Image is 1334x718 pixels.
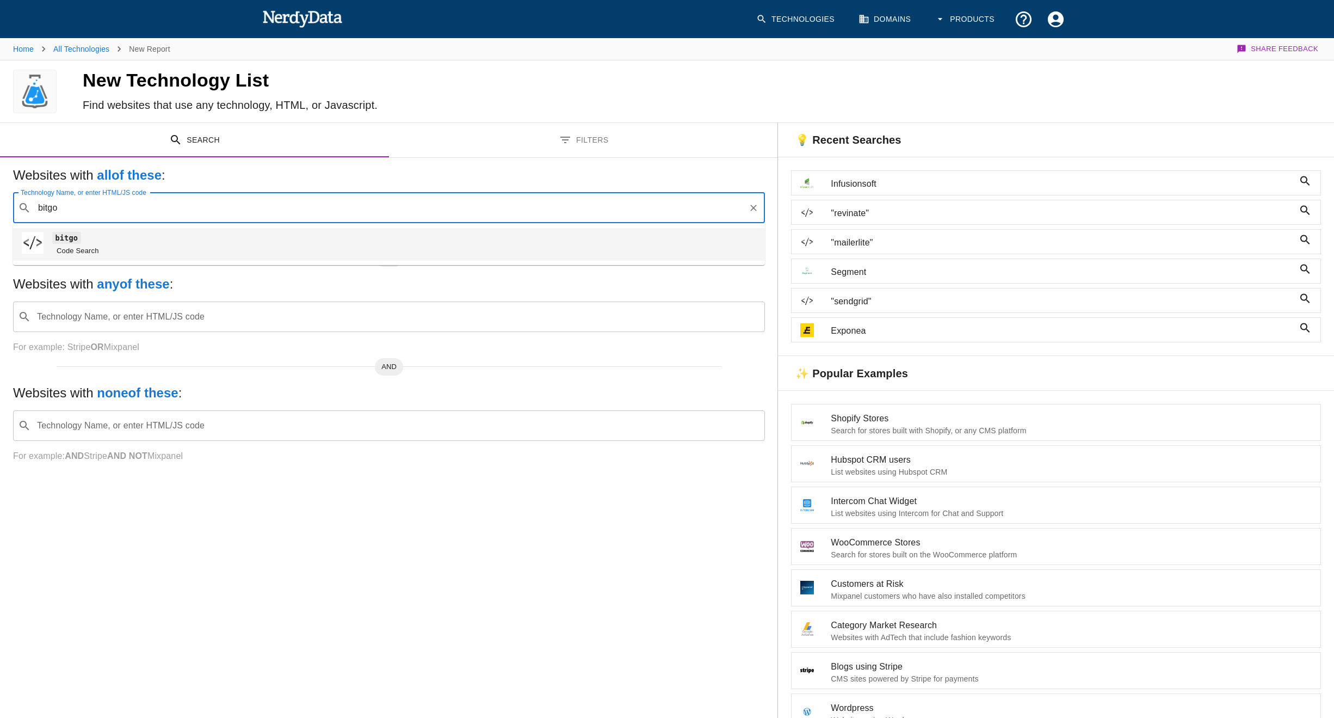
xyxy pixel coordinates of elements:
[778,123,910,157] h6: 💡 Recent Searches
[18,70,52,113] img: logo
[831,619,1312,632] span: Category Market Research
[831,495,1312,508] span: Intercom Chat Widget
[852,3,919,35] a: Domains
[791,528,1321,565] a: WooCommerce StoresSearch for stores built on the WooCommerce platform
[1040,3,1072,35] button: Account Settings
[831,207,1294,220] span: "revinate"
[791,229,1321,254] a: "mailerlite"
[13,275,765,293] h5: Websites with :
[129,44,170,54] p: New Report
[831,536,1312,549] span: WooCommerce Stores
[746,200,761,216] button: Clear
[928,3,1003,35] button: Products
[83,96,697,114] h6: Find websites that use any technology, HTML, or Javascript.
[1235,38,1321,60] button: Share Feedback
[389,123,778,157] button: Filters
[262,8,342,29] img: NerdyData.com
[831,412,1312,425] span: Shopify Stores
[831,236,1294,249] span: "mailerlite"
[791,170,1321,195] a: Infusionsoft
[791,652,1321,689] a: Blogs using StripeCMS sites powered by Stripe for payments
[83,69,697,92] h4: New Technology List
[791,611,1321,648] a: Category Market ResearchWebsites with AdTech that include fashion keywords
[831,508,1312,519] p: List websites using Intercom for Chat and Support
[13,450,765,463] p: For example: Stripe Mixpanel
[13,45,34,53] a: Home
[831,324,1294,337] span: Exponea
[375,361,403,372] span: AND
[791,200,1321,225] a: "revinate"
[791,445,1321,482] a: Hubspot CRM usersList websites using Hubspot CRM
[831,632,1312,643] p: Websites with AdTech that include fashion keywords
[831,453,1312,467] span: Hubspot CRM users
[21,188,146,197] label: Technology Name, or enter HTML/JS code
[791,569,1321,606] a: Customers at RiskMixpanel customers who have also installed competitors
[791,288,1321,313] a: "sendgrid"
[107,451,147,461] b: AND NOT
[52,232,81,243] code: bitgo
[13,167,765,184] h5: Websites with :
[97,277,169,291] b: any of these
[831,673,1312,684] p: CMS sites powered by Stripe for payments
[831,425,1312,436] p: Search for stores built with Shopify, or any CMS platform
[778,356,916,390] h6: ✨ Popular Examples
[791,404,1321,441] a: Shopify StoresSearch for stores built with Shopify, or any CMS platform
[90,342,103,352] b: OR
[831,702,1312,715] span: Wordpress
[831,266,1294,279] span: Segment
[791,317,1321,342] a: Exponea
[831,467,1312,477] p: List websites using Hubspot CRM
[831,549,1312,560] p: Search for stores built on the WooCommerce platform
[1008,3,1040,35] button: Support and Documentation
[13,341,765,354] p: For example: Stripe Mixpanel
[831,591,1312,602] p: Mixpanel customers who have also installed competitors
[13,38,170,60] nav: breadcrumb
[13,384,765,402] h5: Websites with :
[831,660,1312,673] span: Blogs using Stripe
[791,487,1321,524] a: Intercom Chat WidgetList websites using Intercom for Chat and Support
[791,259,1321,284] a: Segment
[831,578,1312,591] span: Customers at Risk
[52,246,103,256] span: Code Search
[97,168,162,182] b: all of these
[831,177,1294,191] span: Infusionsoft
[750,3,843,35] a: Technologies
[65,451,84,461] b: AND
[53,45,109,53] a: All Technologies
[831,295,1294,308] span: "sendgrid"
[97,385,178,400] b: none of these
